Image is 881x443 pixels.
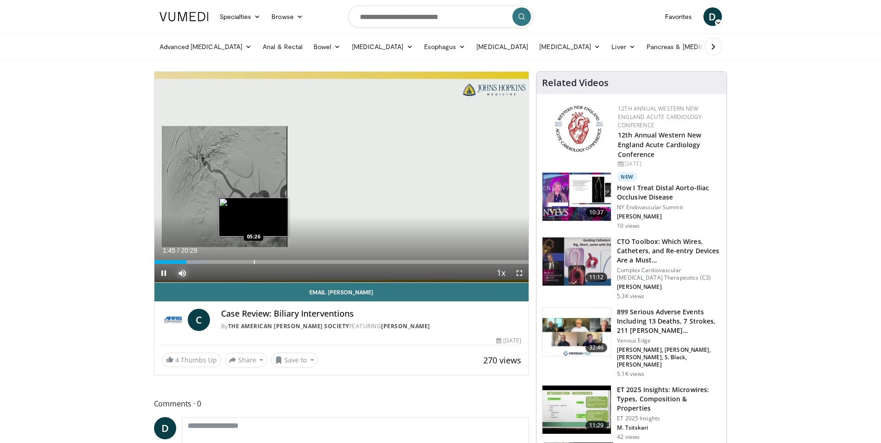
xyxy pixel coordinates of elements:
[618,160,719,168] div: [DATE]
[214,7,266,26] a: Specialties
[617,307,721,335] h3: 899 Serious Adverse Events Including 13 Deaths, 7 Strokes, 211 [PERSON_NAME]…
[471,37,534,56] a: [MEDICAL_DATA]
[178,247,179,254] span: /
[703,7,722,26] a: D
[346,37,419,56] a: [MEDICAL_DATA]
[228,322,349,330] a: The American [PERSON_NAME] Society
[266,7,308,26] a: Browse
[617,433,640,441] p: 42 views
[617,385,721,413] h3: ET 2025 Insights: Microwires: Types, Composition & Properties
[175,356,179,364] span: 4
[542,385,721,441] a: 11:29 ET 2025 Insights: Microwires: Types, Composition & Properties ET 2025 Insights M. Tsitskari...
[641,37,749,56] a: Pancreas & [MEDICAL_DATA]
[617,267,721,281] p: Complex Cardiovascular [MEDICAL_DATA] Therapeutics (C3)
[585,421,608,430] span: 11:29
[542,172,721,230] a: 10:37 New How I Treat Distal Aorto-Iliac Occlusive Disease NY Endovascular Summit [PERSON_NAME] 1...
[225,353,268,368] button: Share
[617,415,721,422] p: ET 2025 Insights
[221,309,522,319] h4: Case Review: Biliary Interventions
[618,105,702,129] a: 12th Annual Western New England Acute Cardiology Conference
[606,37,641,56] a: Liver
[163,247,175,254] span: 1:45
[617,213,721,220] p: [PERSON_NAME]
[542,237,721,300] a: 11:12 CTO Toolbox: Which Wires, Catheters, and Re-entry Devices Are a Must… Complex Cardiovascula...
[162,353,221,367] a: 4 Thumbs Up
[542,173,611,221] img: 4b355214-b789-4d36-b463-674db39b8a24.150x105_q85_crop-smart_upscale.jpg
[483,355,521,366] span: 270 views
[542,386,611,434] img: 45625d61-672b-4d10-8c48-d604cfe18f03.150x105_q85_crop-smart_upscale.jpg
[617,204,721,211] p: NY Endovascular Summit
[308,37,346,56] a: Bowel
[659,7,698,26] a: Favorites
[154,283,529,301] a: Email [PERSON_NAME]
[542,237,611,286] img: 69ae726e-f27f-4496-b005-e28b95c37244.150x105_q85_crop-smart_upscale.jpg
[553,105,604,153] img: 0954f259-7907-4053-a817-32a96463ecc8.png.150x105_q85_autocrop_double_scale_upscale_version-0.2.png
[181,247,197,254] span: 20:29
[617,293,644,300] p: 5.3K views
[617,237,721,265] h3: CTO Toolbox: Which Wires, Catheters, and Re-entry Devices Are a Must…
[154,260,529,264] div: Progress Bar
[585,343,608,352] span: 32:46
[162,309,184,331] img: The American Roentgen Ray Society
[542,308,611,356] img: 2334b6cc-ba6f-4e47-8c88-f3f3fe785331.150x105_q85_crop-smart_upscale.jpg
[617,222,640,230] p: 10 views
[154,264,173,282] button: Pause
[492,264,510,282] button: Playback Rate
[585,208,608,217] span: 10:37
[154,417,176,439] a: D
[617,424,721,431] p: M. Tsitskari
[585,273,608,282] span: 11:12
[542,77,609,88] h4: Related Videos
[617,370,644,378] p: 5.1K views
[160,12,209,21] img: VuMedi Logo
[348,6,533,28] input: Search topics, interventions
[188,309,210,331] a: C
[617,183,721,202] h3: How I Treat Distal Aorto-Iliac Occlusive Disease
[510,264,529,282] button: Fullscreen
[173,264,191,282] button: Mute
[542,307,721,378] a: 32:46 899 Serious Adverse Events Including 13 Deaths, 7 Strokes, 211 [PERSON_NAME]… Venous Edge [...
[154,398,530,410] span: Comments 0
[381,322,430,330] a: [PERSON_NAME]
[534,37,606,56] a: [MEDICAL_DATA]
[496,337,521,345] div: [DATE]
[154,72,529,283] video-js: Video Player
[257,37,308,56] a: Anal & Rectal
[419,37,471,56] a: Esophagus
[221,322,522,331] div: By FEATURING
[154,37,258,56] a: Advanced [MEDICAL_DATA]
[617,283,721,291] p: [PERSON_NAME]
[617,337,721,344] p: Venous Edge
[271,353,318,368] button: Save to
[617,172,637,181] p: New
[219,198,288,237] img: image.jpeg
[618,131,701,159] a: 12th Annual Western New England Acute Cardiology Conference
[617,346,721,368] p: [PERSON_NAME], [PERSON_NAME], [PERSON_NAME], S. Black, [PERSON_NAME]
